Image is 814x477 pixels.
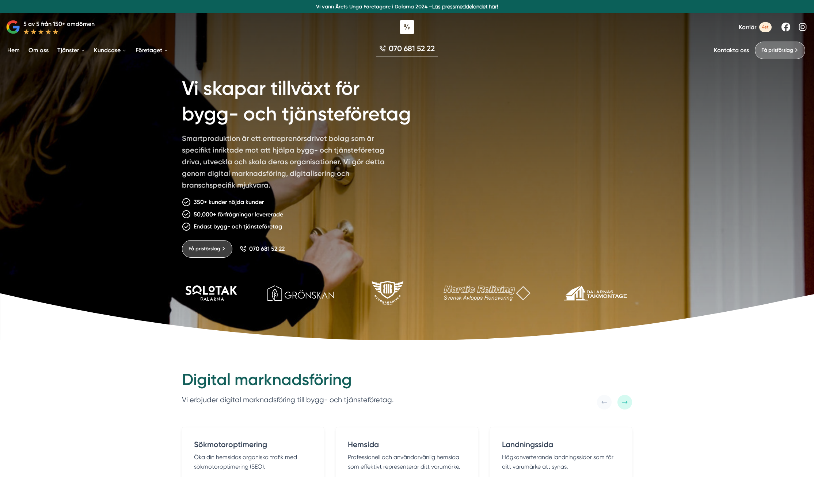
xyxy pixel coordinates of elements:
h4: Sökmotoroptimering [194,439,312,453]
a: 070 681 52 22 [240,245,285,252]
h4: Landningssida [502,439,620,453]
a: Få prisförslag [182,240,232,258]
p: Smartproduktion är ett entreprenörsdrivet bolag som är specifikt inriktade mot att hjälpa bygg- o... [182,132,392,194]
span: 4st [759,22,772,32]
h2: Digital marknadsföring [182,369,394,394]
p: 50,000+ förfrågningar levererade [194,210,283,219]
a: Hem [6,41,21,59]
span: Karriär [739,24,756,31]
span: 070 681 52 22 [249,245,285,252]
p: 350+ kunder nöjda kunder [194,197,264,207]
a: Läs pressmeddelandet här! [432,4,498,9]
a: Få prisförslag [755,42,805,59]
h1: Vi skapar tillväxt för bygg- och tjänsteföretag [182,67,437,132]
a: Tjänster [56,41,87,59]
p: Högkonverterande landningssidor som får ditt varumärke att synas. [502,453,620,471]
a: Om oss [27,41,50,59]
p: Endast bygg- och tjänsteföretag [194,222,282,231]
p: Öka din hemsidas organiska trafik med sökmotoroptimering (SEO). [194,453,312,471]
p: Vi vann Årets Unga Företagare i Dalarna 2024 – [3,3,811,10]
a: 070 681 52 22 [376,43,438,57]
span: Få prisförslag [761,46,793,54]
a: Karriär 4st [739,22,772,32]
a: Kundcase [92,41,128,59]
span: Få prisförslag [189,245,220,253]
a: Kontakta oss [714,47,749,54]
p: Vi erbjuder digital marknadsföring till bygg- och tjänsteföretag. [182,394,394,406]
a: Företaget [134,41,170,59]
span: 070 681 52 22 [389,43,435,54]
p: Professionell och användarvänlig hemsida som effektivt representerar ditt varumärke. [348,453,466,471]
p: 5 av 5 från 150+ omdömen [23,19,95,28]
h4: Hemsida [348,439,466,453]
